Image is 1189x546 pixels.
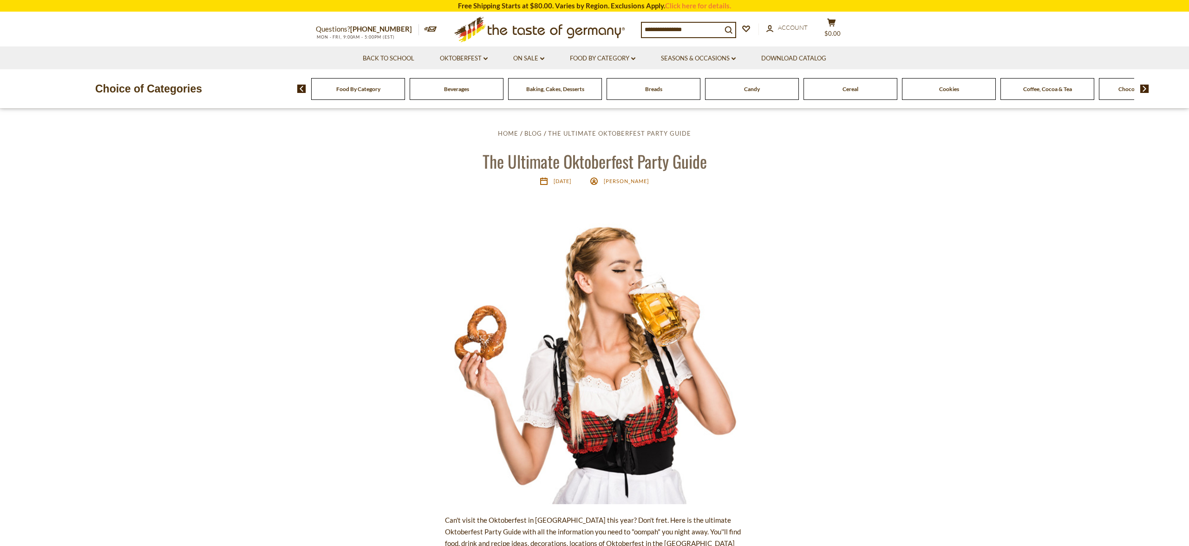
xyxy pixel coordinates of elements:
[526,86,584,92] a: Baking, Cakes, Desserts
[444,86,469,92] a: Beverages
[445,204,745,504] img: The Ultimate Oktoberfest Party Guide
[554,178,571,184] time: [DATE]
[744,86,760,92] a: Candy
[604,178,649,184] span: [PERSON_NAME]
[843,86,858,92] a: Cereal
[498,130,518,137] a: Home
[761,53,826,64] a: Download Catalog
[513,53,544,64] a: On Sale
[336,86,380,92] a: Food By Category
[1023,86,1072,92] a: Coffee, Cocoa & Tea
[316,34,395,39] span: MON - FRI, 9:00AM - 5:00PM (EST)
[766,23,808,33] a: Account
[363,53,414,64] a: Back to School
[548,130,691,137] a: The Ultimate Oktoberfest Party Guide
[350,25,412,33] a: [PHONE_NUMBER]
[645,86,662,92] a: Breads
[29,151,1160,171] h1: The Ultimate Oktoberfest Party Guide
[778,24,808,31] span: Account
[524,130,542,137] a: Blog
[1118,86,1174,92] a: Chocolate & Marzipan
[824,30,841,37] span: $0.00
[570,53,635,64] a: Food By Category
[1140,85,1149,93] img: next arrow
[297,85,306,93] img: previous arrow
[316,23,419,35] p: Questions?
[661,53,736,64] a: Seasons & Occasions
[817,18,845,41] button: $0.00
[665,1,731,10] a: Click here for details.
[440,53,488,64] a: Oktoberfest
[939,86,959,92] a: Cookies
